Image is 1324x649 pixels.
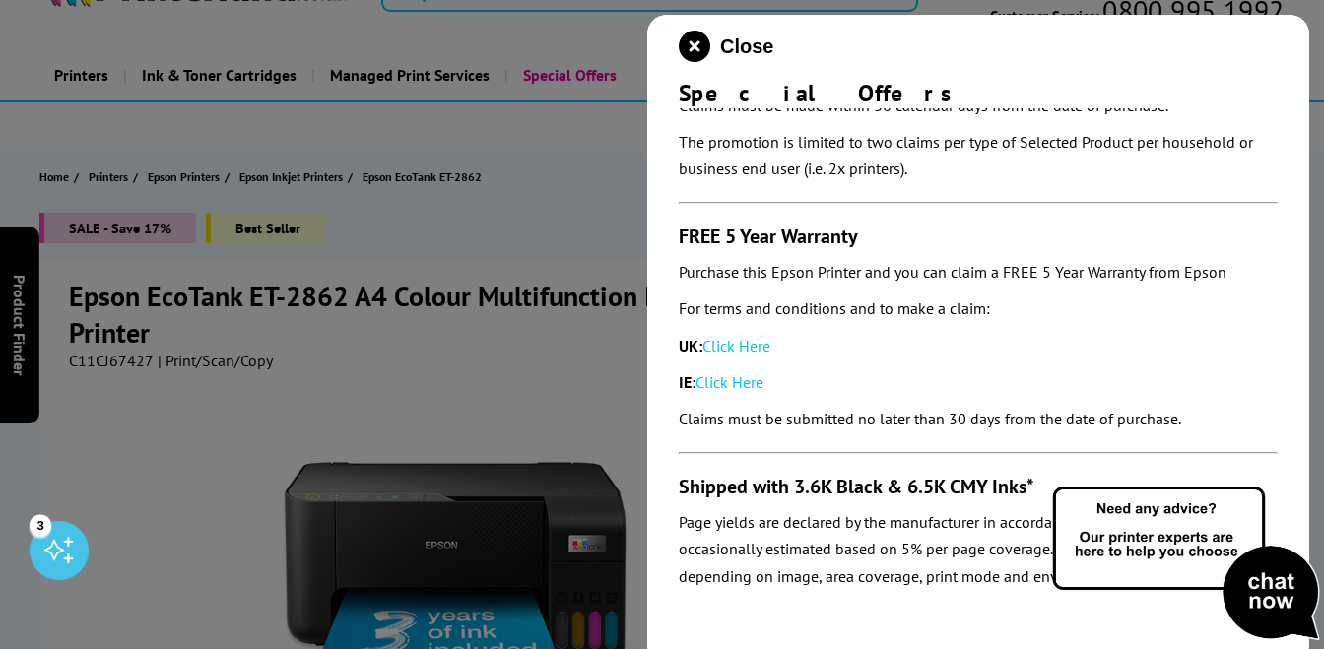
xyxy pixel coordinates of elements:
p: Claims must be submitted no later than 30 days from the date of purchase. [679,406,1278,432]
button: close modal [679,31,773,62]
h3: Shipped with 3.6K Black & 6.5K CMY Inks* [679,474,1278,499]
a: Click Here [695,372,763,392]
p: For terms and conditions and to make a claim: [679,295,1278,322]
h3: FREE 5 Year Warranty [679,224,1278,249]
strong: IE: [679,372,695,392]
div: Special Offers [679,78,1278,108]
p: Purchase this Epson Printer and you can claim a FREE 5 Year Warranty from Epson [679,259,1278,286]
em: Page yields are declared by the manufacturer in accordance with ISO/IEC standards or occasionally... [679,512,1253,585]
a: Click Here [702,336,770,356]
span: Close [720,35,773,58]
em: The promotion is limited to two claims per type of Selected Product per household or business end... [679,132,1253,178]
strong: UK: [679,336,702,356]
em: Claims must be made within 30 calendar days from the date of purchase. [679,96,1168,115]
div: 3 [30,514,51,536]
img: Open Live Chat window [1048,484,1324,645]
